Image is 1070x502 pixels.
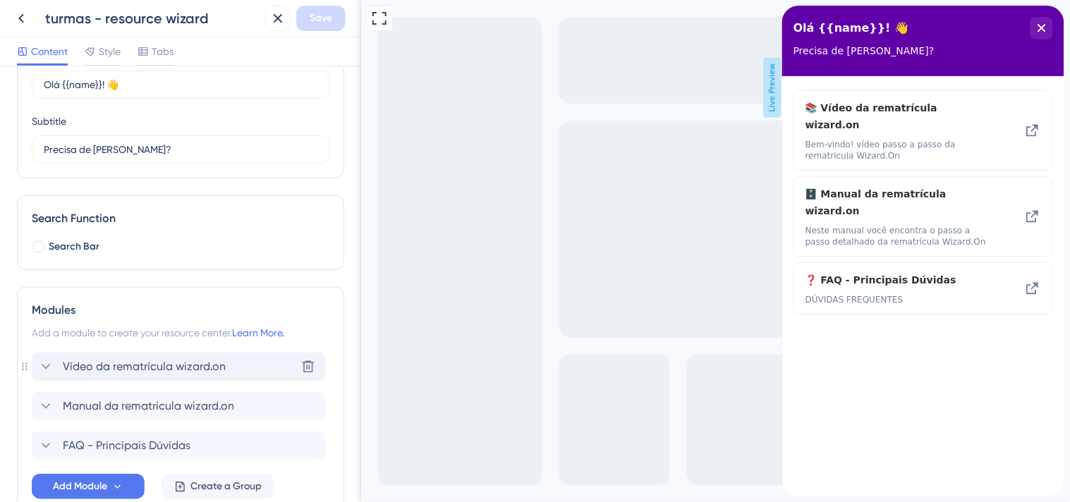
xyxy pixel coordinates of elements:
[32,113,66,130] div: Subtitle
[310,10,332,27] span: Save
[32,353,329,381] div: Vídeo da rematrícula wizard.on
[248,11,271,34] div: close resource center
[31,43,68,60] span: Content
[190,478,262,495] span: Create a Group
[23,180,212,242] div: Manual da rematrícula wizard.on
[49,238,99,255] span: Search Bar
[44,77,317,92] input: Title
[63,358,226,375] span: Vídeo da rematrícula wizard.on
[162,474,274,499] button: Create a Group
[32,327,232,338] span: Add a module to create your resource center.
[23,219,212,242] span: Neste manual você encontra o passo a passo detalhado da rematrícula Wizard.On
[11,39,152,51] span: Precisa de [PERSON_NAME]?
[45,8,260,28] div: turmas - resource wizard
[44,142,317,157] input: Description
[53,478,107,495] span: Add Module
[23,288,212,300] span: DÚVIDAS FREQUENTES
[296,6,346,31] button: Save
[99,43,121,60] span: Style
[23,266,189,283] span: ❓ FAQ - Principais Dúvidas
[152,43,174,60] span: Tabs
[63,398,234,415] span: Manual da rematrícula wizard.on
[23,266,212,300] div: FAQ - Principais Dúvidas
[232,327,284,338] a: Learn More.
[32,392,329,420] div: Manual da rematrícula wizard.on
[63,437,190,454] span: FAQ - Principais Dúvidas
[23,180,189,214] span: 🗄️ Manual da rematrícula wizard.on
[32,210,329,227] div: Search Function
[32,302,329,319] div: Modules
[11,12,127,33] span: Olá {{name}}! 👋
[23,94,212,156] div: Vídeo da rematrícula wizard.on
[32,431,329,460] div: FAQ - Principais Dúvidas
[23,133,212,156] span: Bem-vindo! vídeo passo a passo da rematrícula Wizard.On
[32,474,145,499] button: Add Module
[403,58,420,118] span: Live Preview
[23,94,189,128] span: 📚 Vídeo da rematrícula wizard.on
